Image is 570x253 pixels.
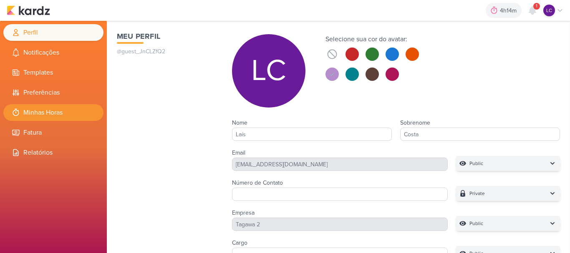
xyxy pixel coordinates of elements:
[3,144,103,161] li: Relatórios
[3,124,103,141] li: Fatura
[232,119,247,126] label: Nome
[469,159,483,168] p: Public
[232,239,247,246] label: Cargo
[469,189,485,198] p: Private
[232,34,305,108] div: Laís Costa
[232,209,255,216] label: Empresa
[325,34,419,44] div: Selecione sua cor do avatar:
[546,7,552,14] p: LC
[3,64,103,81] li: Templates
[3,84,103,101] li: Preferências
[3,104,103,121] li: Minhas Horas
[536,3,537,10] span: 1
[232,179,283,186] label: Número de Contato
[251,56,286,86] p: LC
[469,219,483,228] p: Public
[232,149,245,156] label: Email
[456,156,560,171] button: Public
[7,5,50,15] img: kardz.app
[500,6,519,15] div: 4h14m
[232,158,448,171] div: [EMAIL_ADDRESS][DOMAIN_NAME]
[117,31,215,42] h1: Meu Perfil
[456,186,560,201] button: Private
[3,44,103,61] li: Notificações
[543,5,555,16] div: Laís Costa
[117,47,215,56] p: @guest_JnCLZfQ2
[400,119,430,126] label: Sobrenome
[3,24,103,41] li: Perfil
[456,216,560,231] button: Public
